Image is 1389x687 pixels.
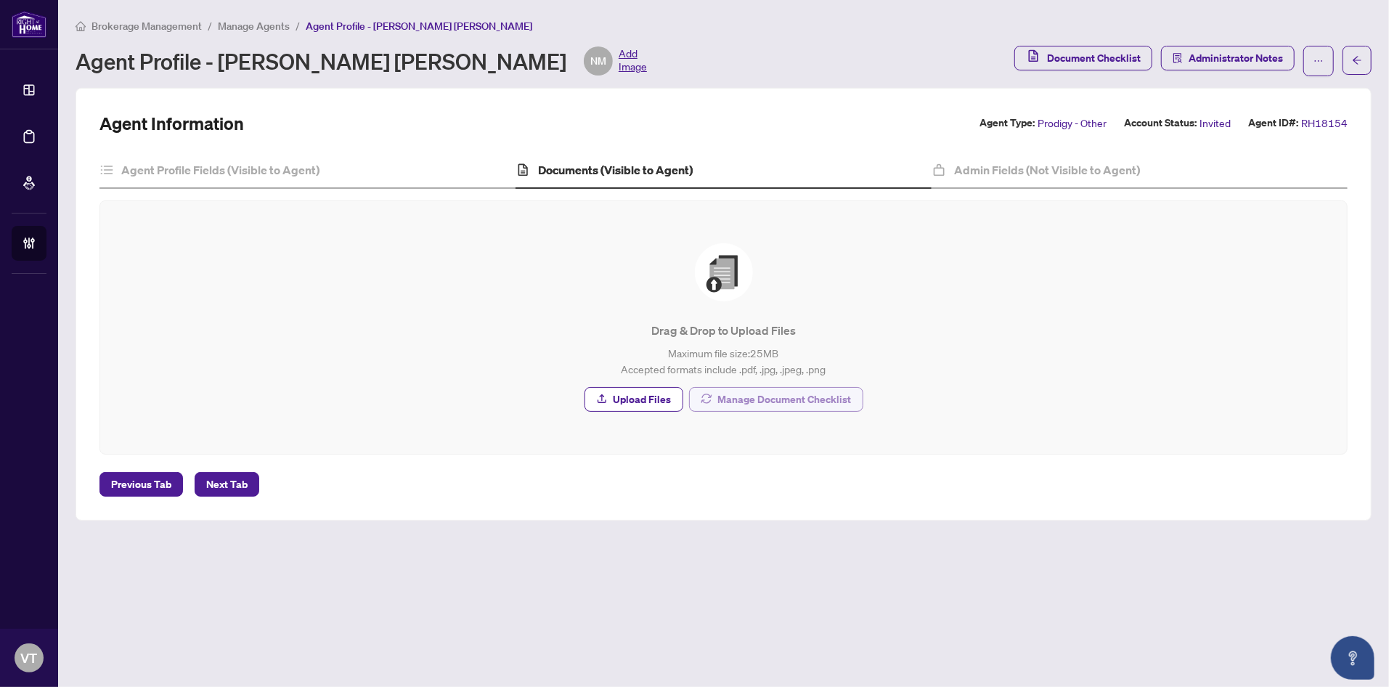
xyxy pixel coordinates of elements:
[118,219,1329,436] span: File UploadDrag & Drop to Upload FilesMaximum file size:25MBAccepted formats include .pdf, .jpg, ...
[1301,115,1348,131] span: RH18154
[206,473,248,496] span: Next Tab
[614,388,672,411] span: Upload Files
[718,388,852,411] span: Manage Document Checklist
[1189,46,1283,70] span: Administrator Notes
[1161,46,1295,70] button: Administrator Notes
[195,472,259,497] button: Next Tab
[76,21,86,31] span: home
[619,46,647,76] span: Add Image
[689,387,863,412] button: Manage Document Checklist
[584,387,683,412] button: Upload Files
[129,345,1318,377] p: Maximum file size: 25 MB Accepted formats include .pdf, .jpg, .jpeg, .png
[979,115,1035,131] label: Agent Type:
[129,322,1318,339] p: Drag & Drop to Upload Files
[1047,46,1141,70] span: Document Checklist
[306,20,532,33] span: Agent Profile - [PERSON_NAME] [PERSON_NAME]
[91,20,202,33] span: Brokerage Management
[1313,56,1324,66] span: ellipsis
[1173,53,1183,63] span: solution
[99,112,244,135] h2: Agent Information
[954,161,1140,179] h4: Admin Fields (Not Visible to Agent)
[695,243,753,301] img: File Upload
[1331,636,1374,680] button: Open asap
[12,11,46,38] img: logo
[1248,115,1298,131] label: Agent ID#:
[21,648,38,668] span: VT
[1199,115,1231,131] span: Invited
[218,20,290,33] span: Manage Agents
[1038,115,1107,131] span: Prodigy - Other
[208,17,212,34] li: /
[121,161,319,179] h4: Agent Profile Fields (Visible to Agent)
[111,473,171,496] span: Previous Tab
[1352,55,1362,65] span: arrow-left
[296,17,300,34] li: /
[76,46,647,76] div: Agent Profile - [PERSON_NAME] [PERSON_NAME]
[1014,46,1152,70] button: Document Checklist
[1124,115,1197,131] label: Account Status:
[538,161,693,179] h4: Documents (Visible to Agent)
[590,53,606,69] span: NM
[99,472,183,497] button: Previous Tab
